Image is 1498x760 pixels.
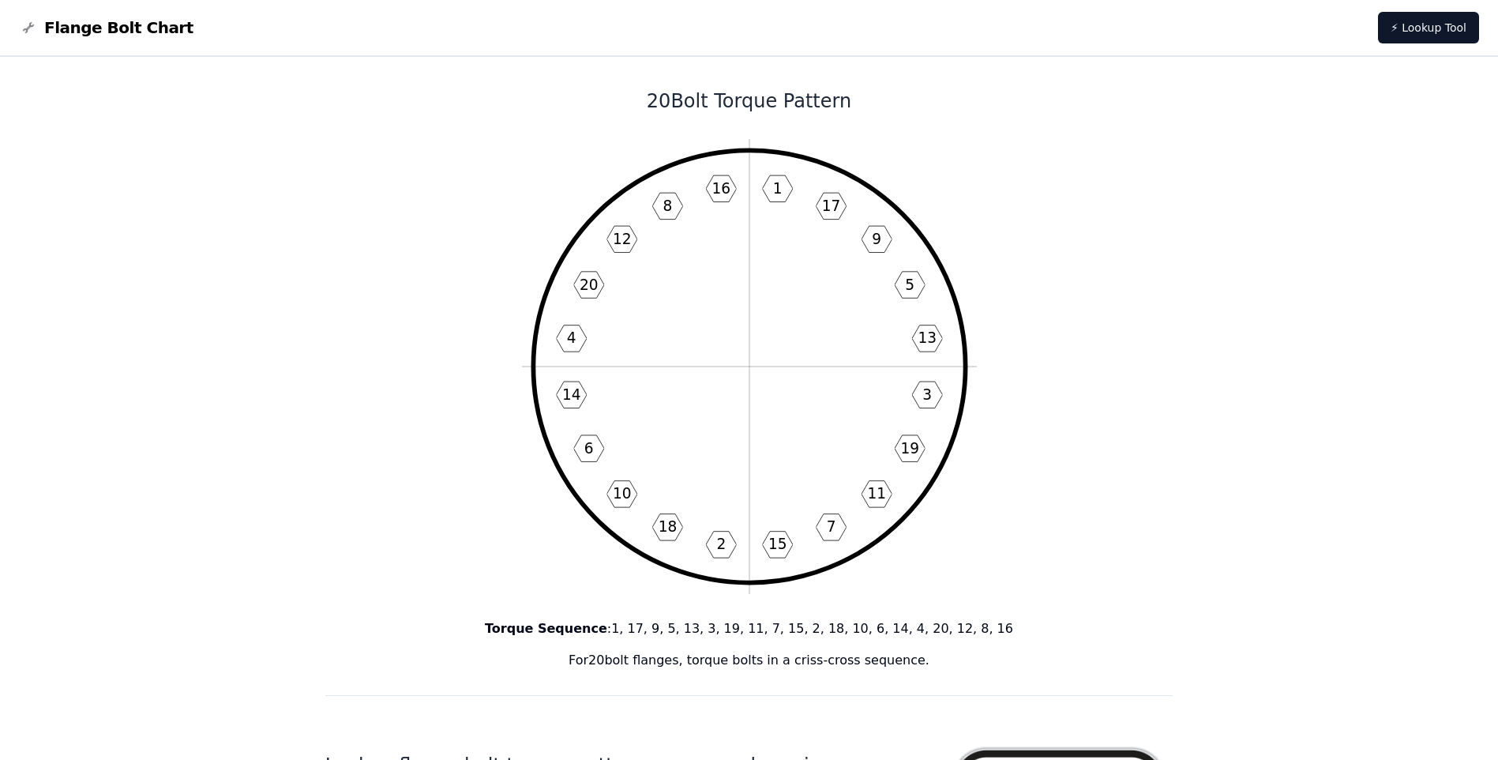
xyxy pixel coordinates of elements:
[19,18,38,37] img: Flange Bolt Chart Logo
[612,231,631,247] text: 12
[905,277,914,293] text: 5
[561,386,580,403] text: 14
[325,88,1173,114] h1: 20 Bolt Torque Pattern
[768,536,787,552] text: 15
[826,518,835,535] text: 7
[44,17,193,39] span: Flange Bolt Chart
[716,536,726,552] text: 2
[872,231,881,247] text: 9
[566,330,576,347] text: 4
[918,330,937,347] text: 13
[584,440,593,457] text: 6
[325,651,1173,670] p: For 20 bolt flanges, torque bolts in a criss-cross sequence.
[900,440,919,457] text: 19
[485,621,607,636] b: Torque Sequence
[772,180,782,197] text: 1
[821,198,840,214] text: 17
[1378,12,1479,43] a: ⚡ Lookup Tool
[711,180,730,197] text: 16
[867,485,886,502] text: 11
[579,277,598,293] text: 20
[663,198,672,214] text: 8
[612,485,631,502] text: 10
[922,386,932,403] text: 3
[19,17,193,39] a: Flange Bolt Chart LogoFlange Bolt Chart
[325,619,1173,638] p: : 1, 17, 9, 5, 13, 3, 19, 11, 7, 15, 2, 18, 10, 6, 14, 4, 20, 12, 8, 16
[658,518,677,535] text: 18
